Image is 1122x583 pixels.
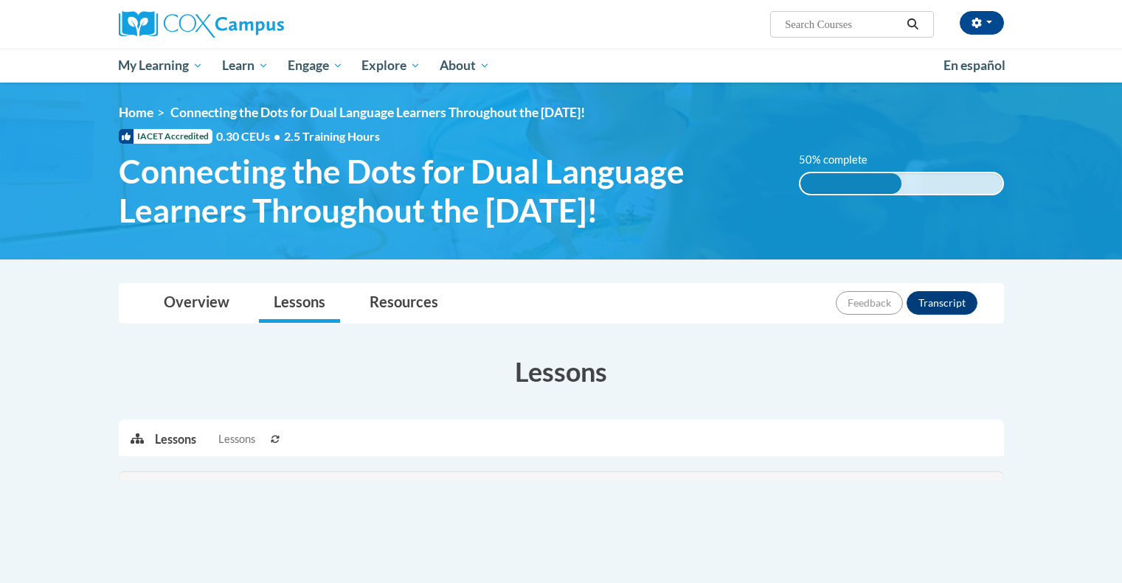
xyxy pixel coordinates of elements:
[274,129,280,143] span: •
[943,57,1005,73] span: En español
[259,284,340,323] a: Lessons
[278,49,353,83] a: Engage
[901,15,924,33] button: Search
[960,11,1004,35] button: Account Settings
[361,57,420,74] span: Explore
[288,57,343,74] span: Engage
[934,50,1015,81] a: En español
[119,11,399,38] a: Cox Campus
[118,57,203,74] span: My Learning
[119,152,778,230] span: Connecting the Dots for Dual Language Learners Throughout the [DATE]!
[119,129,212,144] span: IACET Accredited
[430,49,499,83] a: About
[97,49,1026,83] div: Main menu
[119,11,284,38] img: Cox Campus
[800,173,901,194] div: 50% complete
[212,49,278,83] a: Learn
[170,105,585,120] span: Connecting the Dots for Dual Language Learners Throughout the [DATE]!
[109,49,213,83] a: My Learning
[355,284,453,323] a: Resources
[799,152,884,168] label: 50% complete
[119,353,1004,390] h3: Lessons
[284,129,380,143] span: 2.5 Training Hours
[352,49,430,83] a: Explore
[155,431,196,447] p: Lessons
[149,284,244,323] a: Overview
[119,105,153,120] a: Home
[216,128,284,144] span: 0.30 CEUs
[440,57,490,74] span: About
[222,57,269,74] span: Learn
[783,15,901,33] input: Search Courses
[907,291,977,315] button: Transcript
[218,431,255,447] span: Lessons
[836,291,903,315] button: Feedback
